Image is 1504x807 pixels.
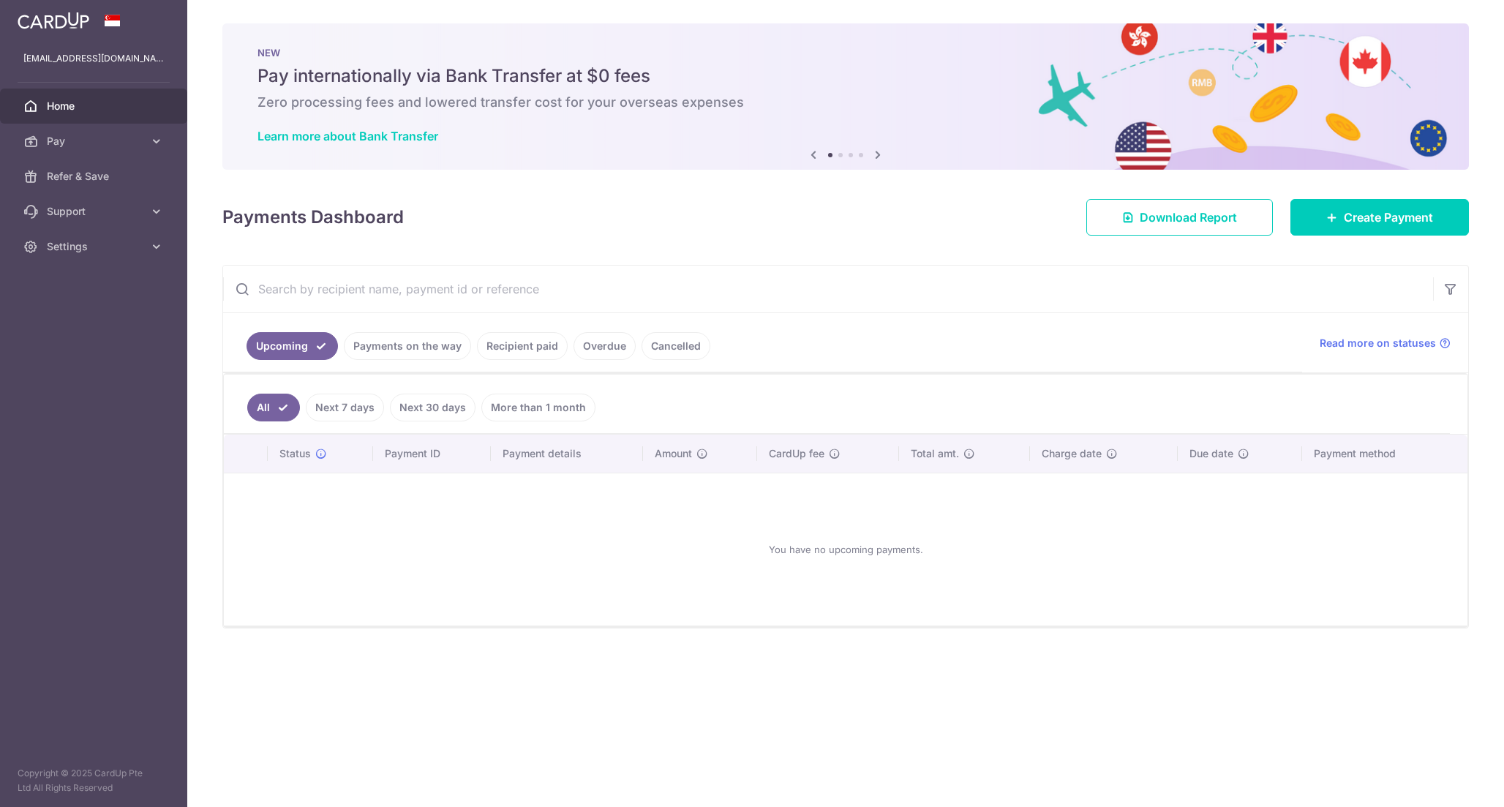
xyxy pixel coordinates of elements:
[491,435,643,473] th: Payment details
[23,51,164,66] p: [EMAIL_ADDRESS][DOMAIN_NAME]
[1086,199,1273,236] a: Download Report
[223,266,1433,312] input: Search by recipient name, payment id or reference
[1189,446,1233,461] span: Due date
[769,446,824,461] span: CardUp fee
[47,239,143,254] span: Settings
[222,23,1469,170] img: Bank transfer banner
[241,485,1450,614] div: You have no upcoming payments.
[1302,435,1467,473] th: Payment method
[279,446,311,461] span: Status
[47,134,143,149] span: Pay
[257,94,1434,111] h6: Zero processing fees and lowered transfer cost for your overseas expenses
[390,394,475,421] a: Next 30 days
[1042,446,1102,461] span: Charge date
[257,129,438,143] a: Learn more about Bank Transfer
[47,204,143,219] span: Support
[344,332,471,360] a: Payments on the way
[1290,199,1469,236] a: Create Payment
[1344,209,1433,226] span: Create Payment
[911,446,959,461] span: Total amt.
[257,47,1434,59] p: NEW
[247,394,300,421] a: All
[1320,336,1436,350] span: Read more on statuses
[18,12,89,29] img: CardUp
[222,204,404,230] h4: Payments Dashboard
[306,394,384,421] a: Next 7 days
[477,332,568,360] a: Recipient paid
[655,446,692,461] span: Amount
[574,332,636,360] a: Overdue
[257,64,1434,88] h5: Pay internationally via Bank Transfer at $0 fees
[642,332,710,360] a: Cancelled
[47,99,143,113] span: Home
[373,435,491,473] th: Payment ID
[1140,209,1237,226] span: Download Report
[47,169,143,184] span: Refer & Save
[1320,336,1451,350] a: Read more on statuses
[247,332,338,360] a: Upcoming
[481,394,595,421] a: More than 1 month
